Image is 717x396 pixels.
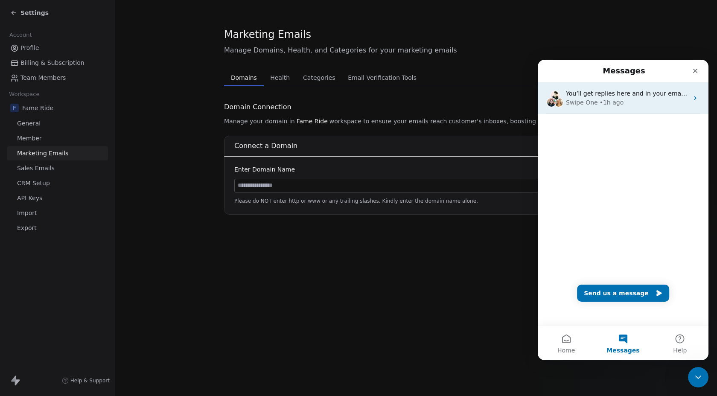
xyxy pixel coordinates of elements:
[234,165,598,174] div: Enter Domain Name
[7,116,108,131] a: General
[20,9,49,17] span: Settings
[234,198,598,204] span: Please do NOT enter http or www or any trailing slashes. Kindly enter the domain name alone.
[7,71,108,85] a: Team Members
[17,209,37,218] span: Import
[10,9,49,17] a: Settings
[7,176,108,190] a: CRM Setup
[70,377,110,384] span: Help & Support
[300,72,338,84] span: Categories
[17,194,42,203] span: API Keys
[17,164,55,173] span: Sales Emails
[267,72,293,84] span: Health
[17,149,68,158] span: Marketing Emails
[7,161,108,175] a: Sales Emails
[10,104,19,112] span: F
[234,142,297,150] span: Connect a Domain
[538,60,708,360] iframe: Intercom live chat
[62,38,86,47] div: • 1h ago
[17,119,41,128] span: General
[28,38,60,47] div: Swipe One
[227,72,260,84] span: Domains
[7,191,108,205] a: API Keys
[57,266,114,300] button: Messages
[329,117,447,125] span: workspace to ensure your emails reach
[7,206,108,220] a: Import
[17,134,42,143] span: Member
[135,288,149,294] span: Help
[7,221,108,235] a: Export
[224,45,608,55] span: Manage Domains, Health, and Categories for your marketing emails
[20,288,37,294] span: Home
[39,225,131,242] button: Send us a message
[20,44,39,52] span: Profile
[7,131,108,146] a: Member
[62,377,110,384] a: Help & Support
[17,224,37,233] span: Export
[7,56,108,70] a: Billing & Subscription
[69,288,102,294] span: Messages
[688,367,708,387] iframe: Intercom live chat
[449,117,576,125] span: customer's inboxes, boosting engagement
[7,41,108,55] a: Profile
[7,146,108,160] a: Marketing Emails
[114,266,171,300] button: Help
[224,102,291,112] span: Domain Connection
[28,30,355,37] span: You’ll get replies here and in your email: ✉️ [EMAIL_ADDRESS][DOMAIN_NAME] Our usual reply time 🕒...
[6,88,43,101] span: Workspace
[224,28,311,41] span: Marketing Emails
[344,72,420,84] span: Email Verification Tools
[20,73,66,82] span: Team Members
[224,117,295,125] span: Manage your domain in
[6,29,35,41] span: Account
[22,104,53,112] span: Fame Ride
[297,117,328,125] span: Fame Ride
[20,58,85,67] span: Billing & Subscription
[17,179,50,188] span: CRM Setup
